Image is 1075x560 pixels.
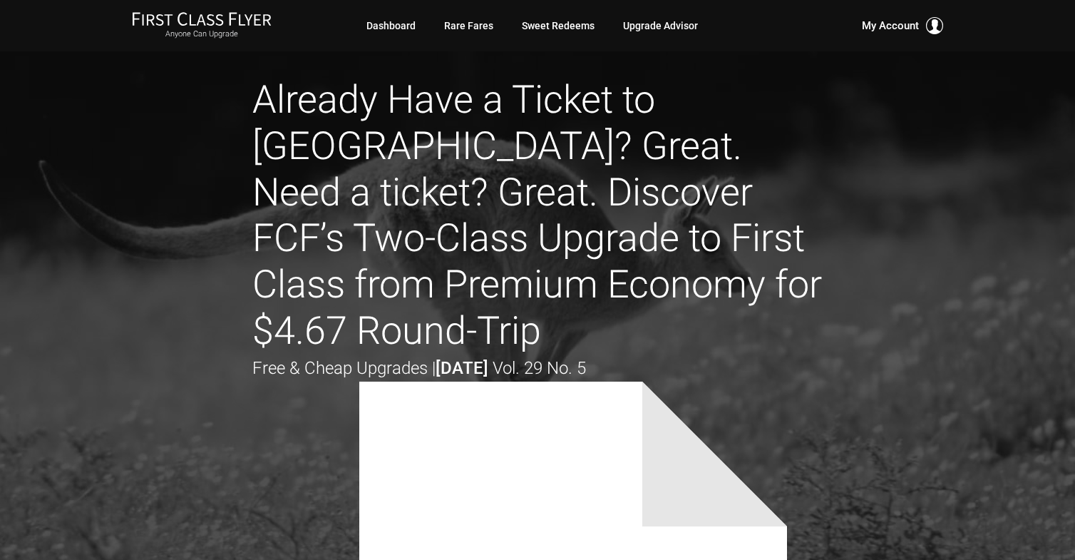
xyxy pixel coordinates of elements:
[132,11,272,40] a: First Class FlyerAnyone Can Upgrade
[132,11,272,26] img: First Class Flyer
[862,17,943,34] button: My Account
[522,13,595,39] a: Sweet Redeems
[444,13,493,39] a: Rare Fares
[132,29,272,39] small: Anyone Can Upgrade
[493,358,586,378] span: Vol. 29 No. 5
[862,17,919,34] span: My Account
[366,13,416,39] a: Dashboard
[623,13,698,39] a: Upgrade Advisor
[436,358,488,378] strong: [DATE]
[252,77,823,355] h1: Already Have a Ticket to [GEOGRAPHIC_DATA]? Great. Need a ticket? Great. Discover FCF’s Two-Class...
